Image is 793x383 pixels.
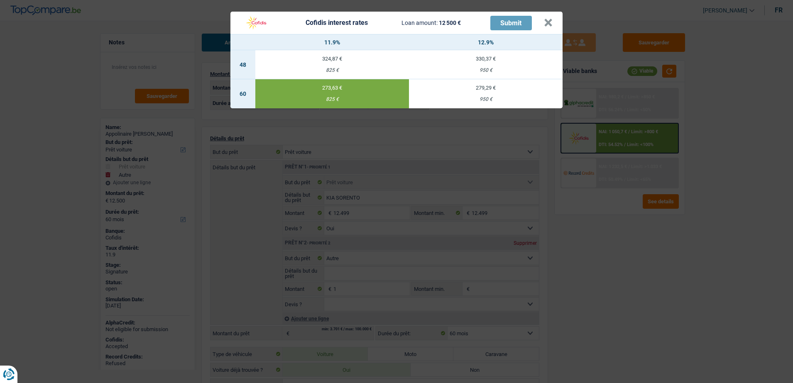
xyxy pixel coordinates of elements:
[401,20,438,26] span: Loan amount:
[306,20,368,26] div: Cofidis interest rates
[544,19,553,27] button: ×
[439,20,461,26] span: 12 500 €
[255,85,409,90] div: 273,63 €
[255,97,409,102] div: 825 €
[255,56,409,61] div: 324,87 €
[409,68,563,73] div: 950 €
[409,56,563,61] div: 330,37 €
[490,16,532,30] button: Submit
[409,34,563,50] th: 12.9%
[409,85,563,90] div: 279,29 €
[230,79,255,108] td: 60
[230,50,255,79] td: 48
[409,97,563,102] div: 950 €
[240,15,272,31] img: Cofidis
[255,68,409,73] div: 825 €
[255,34,409,50] th: 11.9%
